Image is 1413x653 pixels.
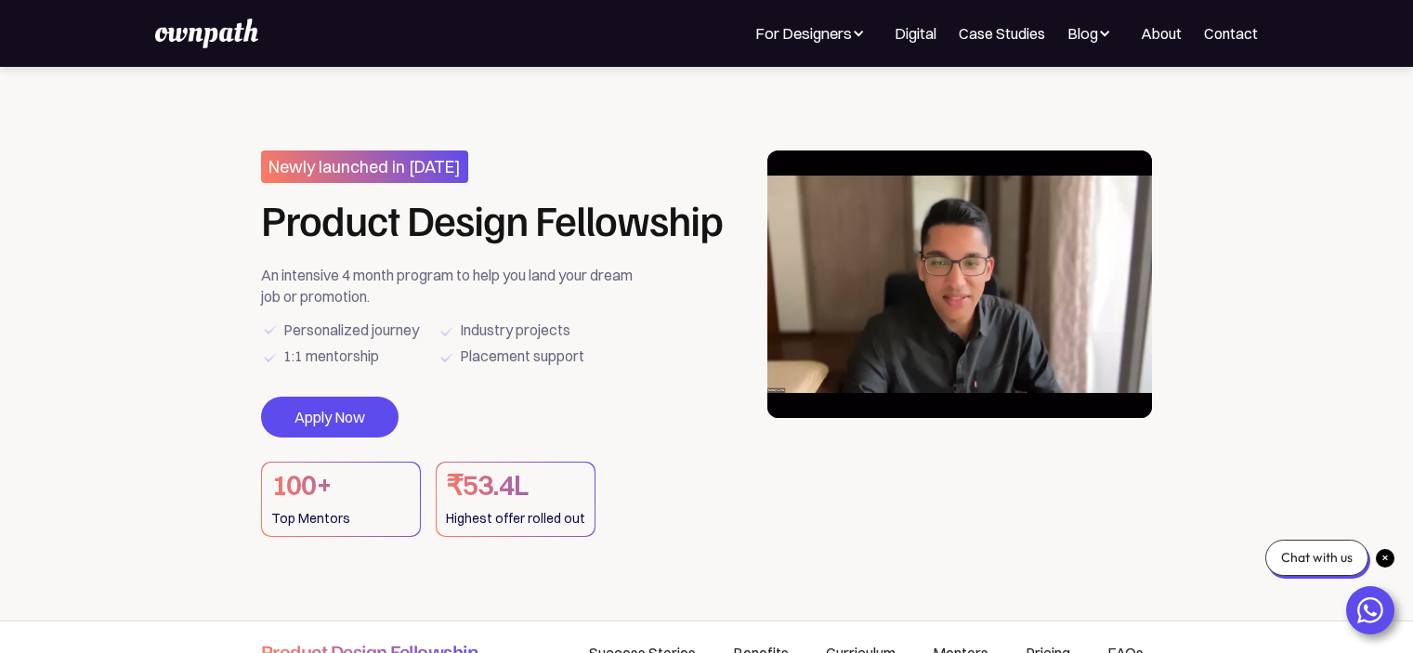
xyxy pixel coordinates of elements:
[446,467,585,504] h1: ₹53.4L
[460,317,570,343] div: Industry projects
[283,317,419,343] div: Personalized journey
[283,343,379,369] div: 1:1 mentorship
[1265,540,1368,576] div: Chat with us
[460,343,584,369] div: Placement support
[959,22,1045,45] a: Case Studies
[755,22,872,45] div: For Designers
[1067,22,1098,45] div: Blog
[271,467,411,504] h1: 100+
[261,265,647,307] div: An intensive 4 month program to help you land your dream job or promotion.
[446,505,585,531] div: Highest offer rolled out
[1141,22,1182,45] a: About
[261,198,723,241] h1: Product Design Fellowship
[895,22,936,45] a: Digital
[1067,22,1119,45] div: Blog
[755,22,852,45] div: For Designers
[261,150,468,183] h3: Newly launched in [DATE]
[261,397,399,438] a: Apply Now
[1204,22,1258,45] a: Contact
[271,505,411,531] div: Top Mentors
